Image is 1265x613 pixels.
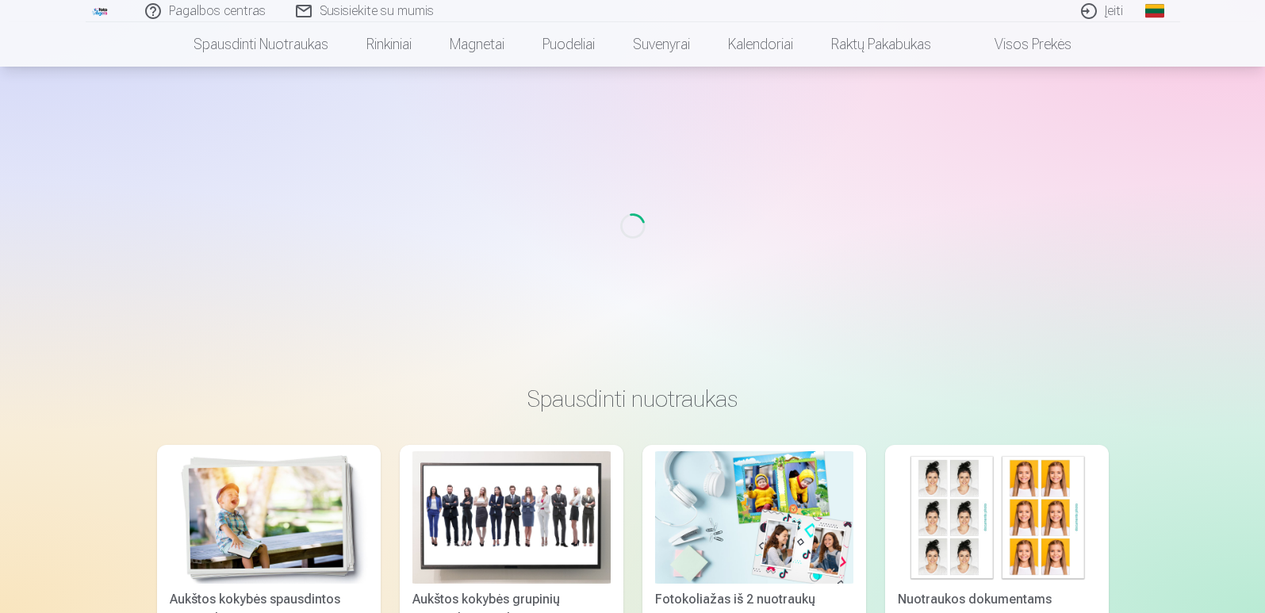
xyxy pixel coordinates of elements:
h3: Spausdinti nuotraukas [170,385,1096,413]
a: Puodeliai [523,22,614,67]
img: Fotokoliažas iš 2 nuotraukų [655,451,853,584]
a: Visos prekės [950,22,1091,67]
img: Nuotraukos dokumentams [898,451,1096,584]
img: Aukštos kokybės grupinių nuotraukų spauda [412,451,611,584]
a: Suvenyrai [614,22,709,67]
a: Spausdinti nuotraukas [174,22,347,67]
img: /fa2 [92,6,109,16]
a: Rinkiniai [347,22,431,67]
a: Raktų pakabukas [812,22,950,67]
a: Magnetai [431,22,523,67]
img: Aukštos kokybės spausdintos nuotraukos [170,451,368,584]
a: Kalendoriai [709,22,812,67]
div: Fotokoliažas iš 2 nuotraukų [649,590,860,609]
div: Nuotraukos dokumentams [891,590,1102,609]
